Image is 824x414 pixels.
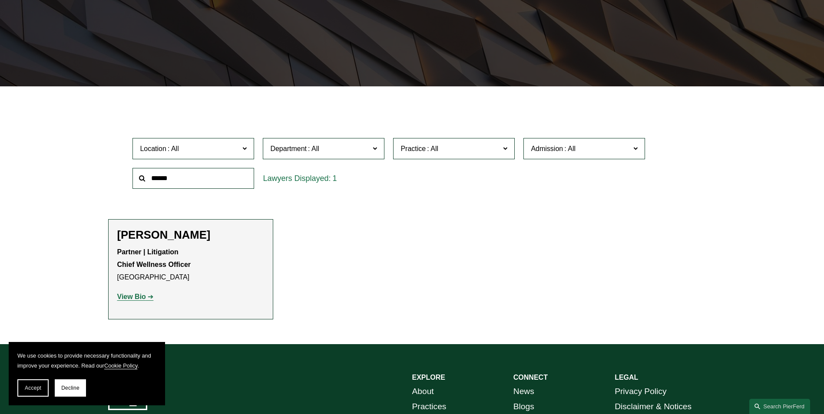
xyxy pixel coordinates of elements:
strong: EXPLORE [412,374,445,381]
span: Decline [61,385,79,391]
button: Decline [55,379,86,397]
span: Admission [531,145,563,152]
span: 1 [332,174,337,183]
span: Location [140,145,166,152]
p: [GEOGRAPHIC_DATA] [117,246,264,283]
button: Accept [17,379,49,397]
strong: LEGAL [615,374,638,381]
p: We use cookies to provide necessary functionality and improve your experience. Read our . [17,351,156,371]
a: Privacy Policy [615,384,666,399]
strong: CONNECT [513,374,548,381]
a: Cookie Policy [104,362,138,369]
a: Search this site [749,399,810,414]
a: View Bio [117,293,154,300]
span: Accept [25,385,41,391]
section: Cookie banner [9,342,165,405]
strong: Partner | Litigation Chief Wellness Officer [117,248,191,268]
h2: [PERSON_NAME] [117,228,264,242]
strong: View Bio [117,293,146,300]
span: Practice [400,145,426,152]
a: About [412,384,434,399]
span: Department [270,145,307,152]
a: News [513,384,534,399]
